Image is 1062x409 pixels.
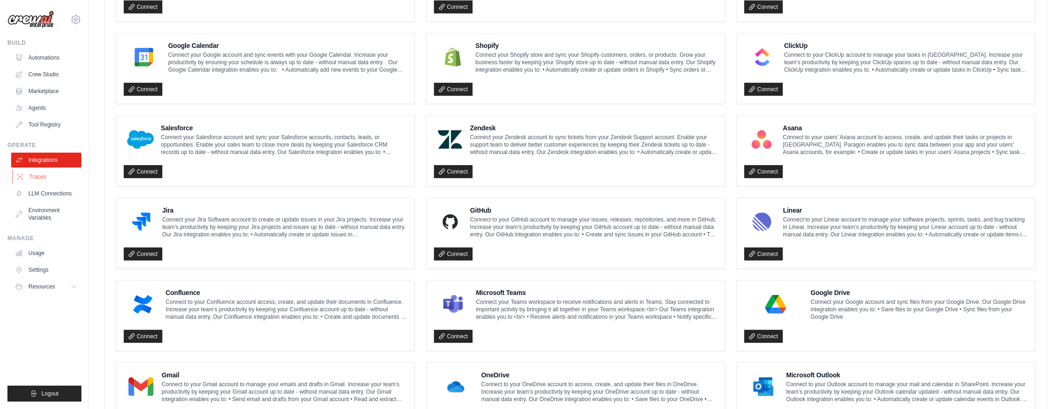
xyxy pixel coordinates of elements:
p: Connect to your OneDrive account to access, create, and update their files in OneDrive. Increase ... [481,381,717,403]
img: Logo [7,11,54,28]
img: Zendesk Logo [437,130,463,149]
img: Shopify Logo [437,48,469,67]
h4: Gmail [162,370,407,380]
a: Connect [434,0,473,13]
h4: Salesforce [161,123,407,133]
img: ClickUp Logo [747,48,778,67]
img: GitHub Logo [437,213,464,231]
p: Connect your Google account and sync files from your Google Drive. Our Google Drive integration e... [811,298,1028,321]
a: Connect [124,248,162,261]
h4: Google Drive [811,288,1028,297]
div: Manage [7,235,81,242]
p: Connect to your users’ Asana account to access, create, and update their tasks or projects in [GE... [783,134,1028,156]
h4: Linear [783,206,1028,215]
h4: Zendesk [470,123,717,133]
a: Connect [744,248,783,261]
a: Connect [744,330,783,343]
h4: Jira [162,206,407,215]
a: Connect [124,83,162,96]
h4: ClickUp [784,41,1028,50]
button: Logout [7,386,81,402]
a: Connect [434,248,473,261]
p: Connect your Google account and sync events with your Google Calendar. Increase your productivity... [168,51,407,74]
img: Jira Logo [127,213,156,231]
p: Connect your Salesforce account and sync your Salesforce accounts, contacts, leads, or opportunit... [161,134,407,156]
a: Connect [744,165,783,178]
a: Settings [11,262,81,277]
p: Connect to your Gmail account to manage your emails and drafts in Gmail. Increase your team’s pro... [162,381,407,403]
a: Integrations [11,153,81,168]
a: Connect [124,165,162,178]
span: Logout [41,390,59,397]
img: Confluence Logo [127,295,159,314]
img: OneDrive Logo [437,377,475,396]
a: Connect [744,83,783,96]
a: Usage [11,246,81,261]
p: Connect your Jira Software account to create or update issues in your Jira projects. Increase you... [162,216,407,238]
a: Tool Registry [11,117,81,132]
img: Gmail Logo [127,377,155,396]
img: Linear Logo [747,213,777,231]
span: Resources [28,283,55,290]
a: Connect [434,165,473,178]
a: Connect [434,330,473,343]
h4: Asana [783,123,1028,133]
img: Asana Logo [747,130,776,149]
p: Connect your Teams workspace to receive notifications and alerts in Teams. Stay connected to impo... [476,298,717,321]
h4: OneDrive [481,370,717,380]
a: Connect [744,0,783,13]
h4: Microsoft Teams [476,288,717,297]
img: Salesforce Logo [127,130,154,149]
p: Connect to your Outlook account to manage your mail and calendar in SharePoint. Increase your tea... [786,381,1028,403]
p: Connect to your ClickUp account to manage your tasks in [GEOGRAPHIC_DATA]. Increase your team’s p... [784,51,1028,74]
p: Connect your Shopify store and sync your Shopify customers, orders, or products. Grow your busine... [475,51,717,74]
p: Connect to your Confluence account access, create, and update their documents in Confluence. Incr... [166,298,407,321]
a: Connect [434,83,473,96]
h4: Google Calendar [168,41,407,50]
p: Connect to your Linear account to manage your software projects, sprints, tasks, and bug tracking... [783,216,1028,238]
a: Marketplace [11,84,81,99]
div: Operate [7,141,81,149]
img: Microsoft Teams Logo [437,295,469,314]
h4: Microsoft Outlook [786,370,1028,380]
a: Agents [11,101,81,115]
h4: GitHub [470,206,717,215]
h4: Shopify [475,41,717,50]
a: LLM Connections [11,186,81,201]
p: Connect your Zendesk account to sync tickets from your Zendesk Support account. Enable your suppo... [470,134,717,156]
a: Automations [11,50,81,65]
a: Environment Variables [11,203,81,225]
button: Resources [11,279,81,294]
a: Traces [12,169,82,184]
div: Build [7,39,81,47]
a: Connect [124,330,162,343]
h4: Confluence [166,288,407,297]
a: Connect [124,0,162,13]
a: Crew Studio [11,67,81,82]
img: Google Drive Logo [747,295,804,314]
img: Google Calendar Logo [127,48,161,67]
img: Microsoft Outlook Logo [747,377,780,396]
p: Connect to your GitHub account to manage your issues, releases, repositories, and more in GitHub.... [470,216,717,238]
